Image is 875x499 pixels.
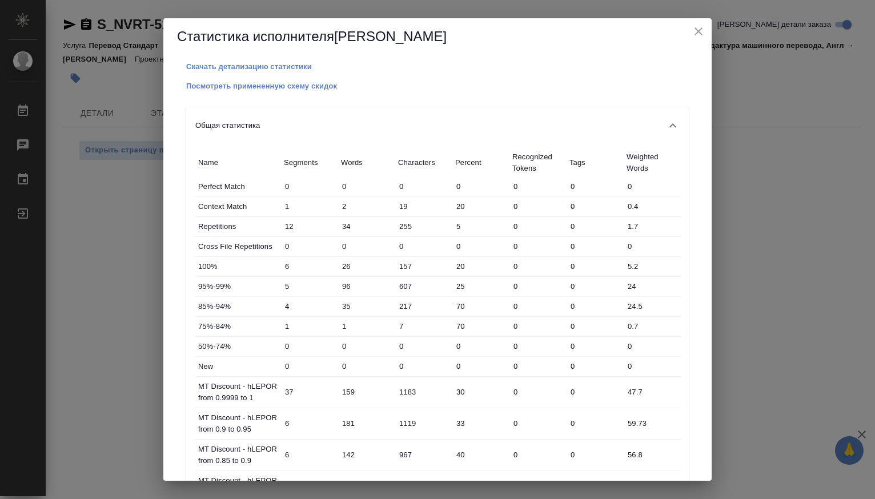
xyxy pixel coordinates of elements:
p: Percent [455,157,507,168]
input: ✎ Введи что-нибудь [509,384,567,400]
input: ✎ Введи что-нибудь [452,178,509,195]
input: ✎ Введи что-нибудь [395,338,452,355]
input: ✎ Введи что-нибудь [624,198,681,215]
input: ✎ Введи что-нибудь [509,178,567,195]
p: 100% [198,261,278,272]
div: Общая статистика [186,107,689,144]
input: ✎ Введи что-нибудь [452,338,509,355]
input: ✎ Введи что-нибудь [567,384,624,400]
input: ✎ Введи что-нибудь [509,238,567,255]
input: ✎ Введи что-нибудь [395,238,452,255]
input: ✎ Введи что-нибудь [452,278,509,295]
input: ✎ Введи что-нибудь [281,384,338,400]
input: ✎ Введи что-нибудь [624,318,681,335]
input: ✎ Введи что-нибудь [281,358,338,375]
p: Tags [569,157,621,168]
p: Посмотреть примененную схему скидок [186,82,337,90]
p: Repetitions [198,221,278,232]
input: ✎ Введи что-нибудь [452,415,509,432]
input: ✎ Введи что-нибудь [509,415,567,432]
input: ✎ Введи что-нибудь [395,298,452,315]
p: New [198,361,278,372]
a: Посмотреть примененную схему скидок [186,81,337,90]
input: ✎ Введи что-нибудь [624,338,681,355]
p: MT Discount - hLEPOR from 0.85 to 0.9 [198,444,278,466]
input: ✎ Введи что-нибудь [395,478,452,494]
p: Perfect Match [198,181,278,192]
input: ✎ Введи что-нибудь [281,478,338,494]
input: ✎ Введи что-нибудь [567,358,624,375]
p: MT Discount - hLEPOR from 0.9 to 0.95 [198,412,278,435]
p: Characters [398,157,449,168]
input: ✎ Введи что-нибудь [567,278,624,295]
input: ✎ Введи что-нибудь [338,238,395,255]
input: ✎ Введи что-нибудь [452,478,509,494]
input: ✎ Введи что-нибудь [395,258,452,275]
input: ✎ Введи что-нибудь [395,278,452,295]
input: ✎ Введи что-нибудь [338,338,395,355]
input: ✎ Введи что-нибудь [624,218,681,235]
input: ✎ Введи что-нибудь [624,298,681,315]
input: ✎ Введи что-нибудь [281,338,338,355]
input: ✎ Введи что-нибудь [395,384,452,400]
input: ✎ Введи что-нибудь [395,415,452,432]
input: ✎ Введи что-нибудь [567,318,624,335]
input: ✎ Введи что-нибудь [338,415,395,432]
p: MT Discount - hLEPOR from 0.8 to 0.85 [198,475,278,498]
input: ✎ Введи что-нибудь [452,198,509,215]
input: ✎ Введи что-нибудь [509,218,567,235]
input: ✎ Введи что-нибудь [338,478,395,494]
input: ✎ Введи что-нибудь [281,446,338,463]
h5: Статистика исполнителя [PERSON_NAME] [177,27,698,46]
input: ✎ Введи что-нибудь [509,446,567,463]
input: ✎ Введи что-нибудь [281,298,338,315]
input: ✎ Введи что-нибудь [338,278,395,295]
input: ✎ Введи что-нибудь [509,338,567,355]
p: Words [341,157,392,168]
input: ✎ Введи что-нибудь [395,358,452,375]
input: ✎ Введи что-нибудь [281,415,338,432]
input: ✎ Введи что-нибудь [567,178,624,195]
input: ✎ Введи что-нибудь [452,258,509,275]
button: Скачать детализацию статистики [186,61,312,73]
p: 95%-99% [198,281,278,292]
input: ✎ Введи что-нибудь [567,238,624,255]
input: ✎ Введи что-нибудь [452,384,509,400]
input: ✎ Введи что-нибудь [624,446,681,463]
p: Weighted Words [627,151,678,174]
input: ✎ Введи что-нибудь [338,198,395,215]
button: close [690,23,707,40]
input: ✎ Введи что-нибудь [281,318,338,335]
input: ✎ Введи что-нибудь [395,198,452,215]
input: ✎ Введи что-нибудь [452,218,509,235]
input: ✎ Введи что-нибудь [338,358,395,375]
input: ✎ Введи что-нибудь [567,218,624,235]
input: ✎ Введи что-нибудь [338,318,395,335]
input: ✎ Введи что-нибудь [338,384,395,400]
input: ✎ Введи что-нибудь [624,478,681,494]
input: ✎ Введи что-нибудь [509,358,567,375]
input: ✎ Введи что-нибудь [624,258,681,275]
p: 85%-94% [198,301,278,312]
input: ✎ Введи что-нибудь [395,446,452,463]
input: ✎ Введи что-нибудь [452,318,509,335]
input: ✎ Введи что-нибудь [338,298,395,315]
input: ✎ Введи что-нибудь [395,178,452,195]
p: Скачать детализацию статистики [186,62,312,71]
input: ✎ Введи что-нибудь [509,478,567,494]
input: ✎ Введи что-нибудь [567,298,624,315]
p: Общая статистика [195,120,260,131]
input: ✎ Введи что-нибудь [567,415,624,432]
input: ✎ Введи что-нибудь [509,198,567,215]
input: ✎ Введи что-нибудь [567,258,624,275]
input: ✎ Введи что-нибудь [567,478,624,494]
p: Recognized Tokens [512,151,564,174]
input: ✎ Введи что-нибудь [281,178,338,195]
p: Name [198,157,278,168]
input: ✎ Введи что-нибудь [624,358,681,375]
input: ✎ Введи что-нибудь [509,278,567,295]
input: ✎ Введи что-нибудь [624,415,681,432]
input: ✎ Введи что-нибудь [338,178,395,195]
input: ✎ Введи что-нибудь [624,278,681,295]
p: MT Discount - hLEPOR from 0.9999 to 1 [198,381,278,404]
